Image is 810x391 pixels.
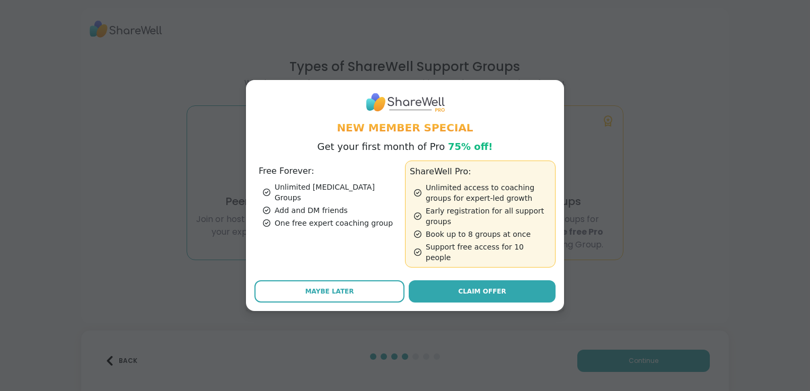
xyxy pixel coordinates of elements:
div: Book up to 8 groups at once [414,229,551,239]
button: Maybe Later [254,280,404,303]
div: One free expert coaching group [263,218,401,228]
span: Claim Offer [458,287,506,296]
div: Unlimited [MEDICAL_DATA] Groups [263,182,401,203]
h3: Free Forever: [259,165,401,177]
div: Support free access for 10 people [414,242,551,263]
div: Add and DM friends [263,205,401,216]
h3: ShareWell Pro: [410,165,551,178]
span: 75% off! [448,141,493,152]
div: Early registration for all support groups [414,206,551,227]
span: Maybe Later [305,287,354,296]
h1: New Member Special [254,120,556,135]
a: Claim Offer [409,280,556,303]
p: Get your first month of Pro [318,139,493,154]
div: Unlimited access to coaching groups for expert-led growth [414,182,551,203]
img: ShareWell Logo [365,88,445,115]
